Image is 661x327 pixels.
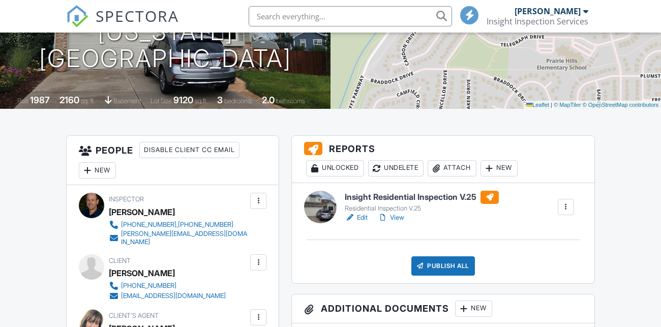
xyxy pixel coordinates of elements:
[515,6,581,16] div: [PERSON_NAME]
[109,291,226,301] a: [EMAIL_ADDRESS][DOMAIN_NAME]
[428,160,476,176] div: Attach
[109,257,131,264] span: Client
[195,97,207,105] span: sq.ft.
[139,142,239,158] div: Disable Client CC Email
[224,97,252,105] span: bedrooms
[411,256,475,276] div: Publish All
[109,195,144,203] span: Inspector
[121,292,226,300] div: [EMAIL_ADDRESS][DOMAIN_NAME]
[109,265,175,281] div: [PERSON_NAME]
[345,204,499,213] div: Residential Inspection V.25
[67,136,279,185] h3: People
[554,102,581,108] a: © MapTiler
[151,97,172,105] span: Lot Size
[59,95,79,105] div: 2160
[173,95,193,105] div: 9120
[109,204,175,220] div: [PERSON_NAME]
[121,282,176,290] div: [PHONE_NUMBER]
[17,97,28,105] span: Built
[487,16,588,26] div: Insight Inspection Services
[345,191,499,213] a: Insight Residential Inspection V.25 Residential Inspection V.25
[480,160,518,176] div: New
[292,294,594,323] h3: Additional Documents
[113,97,141,105] span: basement
[66,5,88,27] img: The Best Home Inspection Software - Spectora
[306,160,364,176] div: Unlocked
[276,97,305,105] span: bathrooms
[109,220,248,230] a: [PHONE_NUMBER],[PHONE_NUMBER]
[455,301,492,317] div: New
[66,14,179,35] a: SPECTORA
[217,95,223,105] div: 3
[109,230,248,246] a: [PERSON_NAME][EMAIL_ADDRESS][DOMAIN_NAME]
[262,95,275,105] div: 2.0
[30,95,50,105] div: 1987
[378,213,404,223] a: View
[109,281,226,291] a: [PHONE_NUMBER]
[81,97,95,105] span: sq. ft.
[96,5,179,26] span: SPECTORA
[249,6,452,26] input: Search everything...
[292,136,594,183] h3: Reports
[121,230,248,246] div: [PERSON_NAME][EMAIL_ADDRESS][DOMAIN_NAME]
[109,312,159,319] span: Client's Agent
[526,102,549,108] a: Leaflet
[345,191,499,204] h6: Insight Residential Inspection V.25
[583,102,658,108] a: © OpenStreetMap contributors
[551,102,552,108] span: |
[368,160,424,176] div: Undelete
[121,221,233,229] div: [PHONE_NUMBER],[PHONE_NUMBER]
[345,213,368,223] a: Edit
[79,162,116,179] div: New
